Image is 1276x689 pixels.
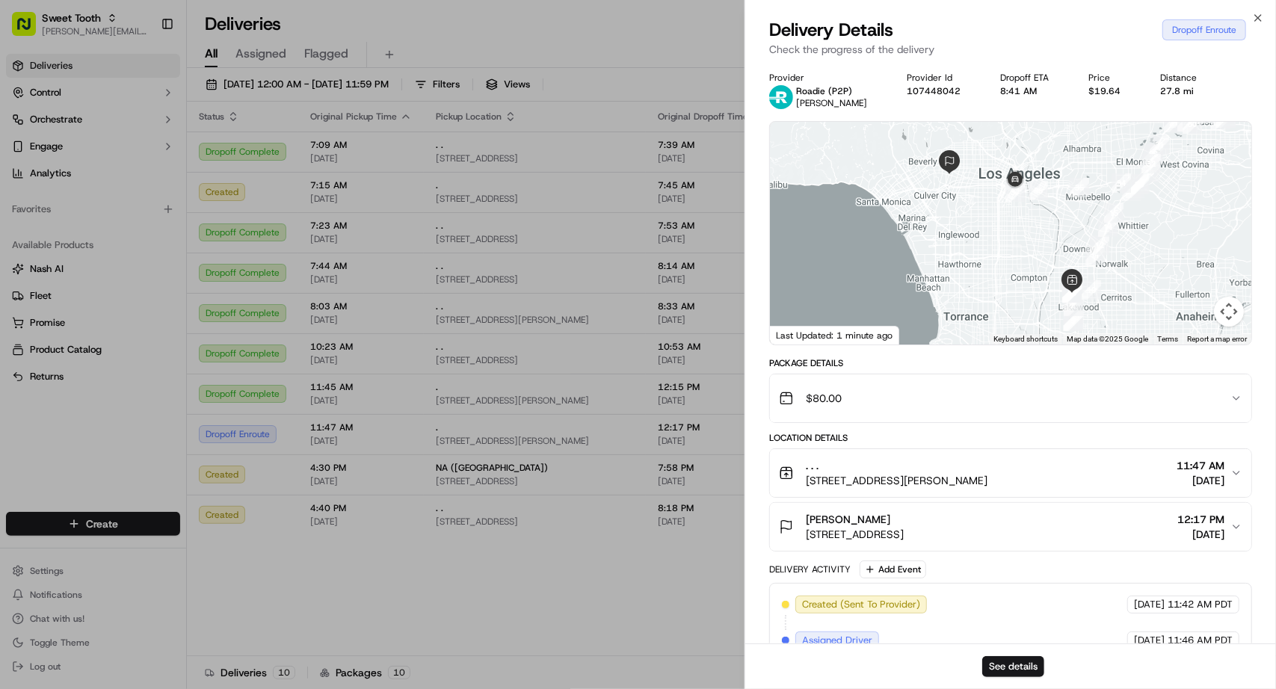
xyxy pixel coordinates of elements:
div: 3 [1064,311,1083,330]
button: Keyboard shortcuts [993,334,1058,344]
div: Provider [769,72,883,84]
span: Regen Pajulas [46,271,109,283]
div: Last Updated: 1 minute ago [770,326,899,344]
span: Map data ©2025 Google [1067,335,1148,343]
img: Regen Pajulas [15,257,39,281]
div: 34 [1112,173,1131,193]
img: 1736555255976-a54dd68f-1ca7-489b-9aae-adbdc363a1c4 [30,232,42,244]
button: Map camera controls [1214,297,1244,327]
div: We're available if you need us! [67,157,206,169]
div: 11 [1085,246,1105,265]
span: Knowledge Base [30,333,114,348]
span: 11:42 AM PDT [1168,598,1233,611]
button: Start new chat [254,146,272,164]
a: 📗Knowledge Base [9,327,120,354]
div: Provider Id [907,72,976,84]
span: • [124,231,129,243]
a: Powered byPylon [105,369,181,381]
div: 27.8 mi [1160,85,1212,97]
div: 35 [1070,178,1089,197]
a: Open this area in Google Maps (opens a new window) [774,325,823,344]
button: See all [232,191,272,208]
div: 13 [1062,283,1082,303]
img: Google [774,325,823,344]
span: [DATE] [1134,598,1165,611]
div: 19 [1140,163,1159,182]
span: [DATE] [1177,527,1224,542]
span: Created (Sent To Provider) [802,598,920,611]
img: 1736555255976-a54dd68f-1ca7-489b-9aae-adbdc363a1c4 [15,142,42,169]
span: [DATE] [120,271,151,283]
span: [DATE] [1134,634,1165,647]
div: 31 [1150,135,1169,155]
div: 8:41 AM [1000,85,1064,97]
div: Past conversations [15,194,100,206]
span: 11:47 AM [1177,458,1224,473]
p: Check the progress of the delivery [769,42,1252,57]
img: roadie-logo-v2.jpg [769,85,793,109]
div: 37 [1005,182,1025,202]
a: Report a map error [1187,335,1247,343]
div: $19.64 [1088,85,1136,97]
div: 36 [1029,181,1048,200]
div: Price [1088,72,1136,84]
p: Roadie (P2P) [796,85,867,97]
button: Add Event [860,560,926,578]
button: $80.00 [770,374,1251,422]
div: 💻 [126,335,138,347]
span: $80.00 [806,391,842,406]
a: Terms (opens in new tab) [1157,335,1178,343]
div: 📗 [15,335,27,347]
span: [STREET_ADDRESS][PERSON_NAME] [806,473,988,488]
div: Location Details [769,432,1252,444]
span: . . . [806,458,819,473]
img: Bea Lacdao [15,217,39,241]
button: . . .[STREET_ADDRESS][PERSON_NAME]11:47 AM[DATE] [770,449,1251,497]
div: Delivery Activity [769,563,851,575]
div: 10 [1082,280,1101,300]
div: 15 [1104,203,1124,223]
img: 1753817452368-0c19585d-7be3-40d9-9a41-2dc781b3d1eb [31,142,58,169]
div: 30 [1183,114,1202,134]
div: 18 [1130,174,1150,194]
span: [PERSON_NAME] [806,512,890,527]
button: [PERSON_NAME][STREET_ADDRESS]12:17 PM[DATE] [770,503,1251,551]
span: [PERSON_NAME] [796,97,867,109]
span: Assigned Driver [802,634,872,647]
div: Start new chat [67,142,245,157]
button: 107448042 [907,85,961,97]
div: 1 [1063,312,1082,331]
p: Welcome 👋 [15,59,272,83]
a: 💻API Documentation [120,327,246,354]
span: [STREET_ADDRESS] [806,527,904,542]
div: Dropoff ETA [1000,72,1064,84]
span: Pylon [149,370,181,381]
div: Package Details [769,357,1252,369]
div: 14 [1098,217,1118,237]
button: See details [982,656,1044,677]
img: Nash [15,14,45,44]
div: 23 [1177,112,1197,132]
span: [DATE] [132,231,163,243]
span: 12:17 PM [1177,512,1224,527]
div: 20 [1144,144,1163,164]
div: 21 [1164,113,1183,132]
span: [DATE] [1177,473,1224,488]
span: API Documentation [141,333,240,348]
div: 12 [1090,235,1109,255]
div: 33 [1129,175,1149,194]
span: 11:46 AM PDT [1168,634,1233,647]
div: Distance [1160,72,1212,84]
div: 32 [1141,154,1161,173]
img: 1736555255976-a54dd68f-1ca7-489b-9aae-adbdc363a1c4 [30,272,42,284]
span: [PERSON_NAME] [46,231,121,243]
span: • [112,271,117,283]
span: Delivery Details [769,18,893,42]
input: Got a question? Start typing here... [39,96,269,111]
